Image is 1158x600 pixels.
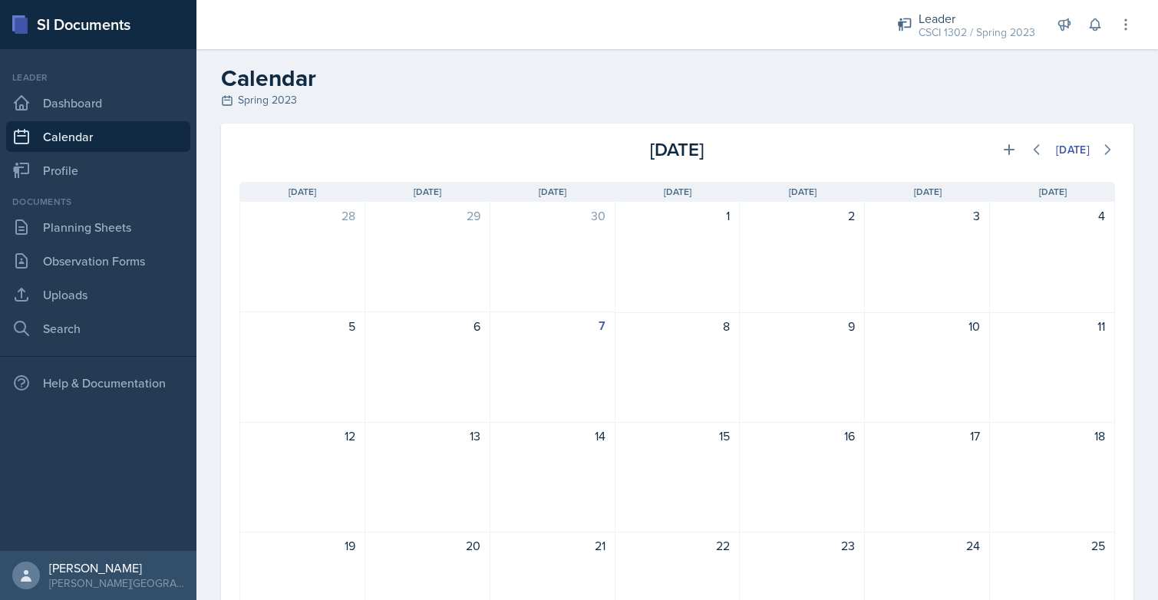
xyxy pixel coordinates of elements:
[625,317,731,335] div: 8
[874,317,980,335] div: 10
[6,71,190,84] div: Leader
[6,212,190,242] a: Planning Sheets
[500,206,605,225] div: 30
[625,427,731,445] div: 15
[999,427,1105,445] div: 18
[6,195,190,209] div: Documents
[6,368,190,398] div: Help & Documentation
[1046,137,1100,163] button: [DATE]
[1056,143,1090,156] div: [DATE]
[249,317,355,335] div: 5
[500,427,605,445] div: 14
[664,185,691,199] span: [DATE]
[221,92,1133,108] div: Spring 2023
[374,317,480,335] div: 6
[625,206,731,225] div: 1
[6,87,190,118] a: Dashboard
[221,64,1133,92] h2: Calendar
[749,206,855,225] div: 2
[374,536,480,555] div: 20
[6,313,190,344] a: Search
[625,536,731,555] div: 22
[531,136,823,163] div: [DATE]
[749,536,855,555] div: 23
[914,185,942,199] span: [DATE]
[749,317,855,335] div: 9
[874,536,980,555] div: 24
[999,536,1105,555] div: 25
[6,155,190,186] a: Profile
[874,206,980,225] div: 3
[919,25,1035,41] div: CSCI 1302 / Spring 2023
[999,317,1105,335] div: 11
[874,427,980,445] div: 17
[789,185,817,199] span: [DATE]
[1039,185,1067,199] span: [DATE]
[374,427,480,445] div: 13
[374,206,480,225] div: 29
[414,185,441,199] span: [DATE]
[6,246,190,276] a: Observation Forms
[249,427,355,445] div: 12
[999,206,1105,225] div: 4
[500,536,605,555] div: 21
[249,206,355,225] div: 28
[289,185,316,199] span: [DATE]
[6,121,190,152] a: Calendar
[500,317,605,335] div: 7
[919,9,1035,28] div: Leader
[49,575,184,591] div: [PERSON_NAME][GEOGRAPHIC_DATA]
[249,536,355,555] div: 19
[749,427,855,445] div: 16
[539,185,566,199] span: [DATE]
[49,560,184,575] div: [PERSON_NAME]
[6,279,190,310] a: Uploads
